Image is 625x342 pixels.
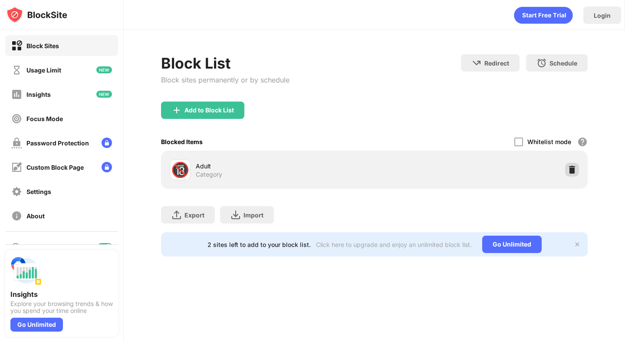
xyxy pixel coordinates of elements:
div: Block sites permanently or by schedule [161,76,289,84]
img: password-protection-off.svg [11,138,22,148]
div: 🔞 [171,161,189,179]
div: Insights [10,290,113,299]
div: Settings [26,188,51,195]
img: focus-off.svg [11,113,22,124]
div: Insights [26,91,51,98]
div: Import [243,211,263,219]
img: block-on.svg [11,40,22,51]
img: lock-menu.svg [102,138,112,148]
div: Go Unlimited [10,318,63,332]
img: blocking-icon.svg [10,242,21,253]
div: Whitelist mode [527,138,571,145]
img: logo-blocksite.svg [6,6,67,23]
div: Password Protection [26,139,89,147]
div: Blocked Items [161,138,203,145]
div: Click here to upgrade and enjoy an unlimited block list. [316,241,472,248]
div: Login [594,12,611,19]
div: Go Unlimited [482,236,542,253]
div: Export [184,211,204,219]
div: Blocking [26,244,50,251]
img: about-off.svg [11,210,22,221]
div: Usage Limit [26,66,61,74]
img: new-icon.svg [96,91,112,98]
div: 2 sites left to add to your block list. [207,241,311,248]
div: Block Sites [26,42,59,49]
img: x-button.svg [574,241,581,248]
div: animation [514,7,573,24]
div: Block List [161,54,289,72]
img: insights-off.svg [11,89,22,100]
div: About [26,212,45,220]
img: new-icon.svg [96,66,112,73]
img: settings-off.svg [11,186,22,197]
div: Add to Block List [184,107,234,114]
div: Focus Mode [26,115,63,122]
div: Category [196,171,222,178]
div: Schedule [549,59,577,67]
div: Redirect [484,59,509,67]
img: customize-block-page-off.svg [11,162,22,173]
img: time-usage-off.svg [11,65,22,76]
img: push-insights.svg [10,255,42,286]
div: Explore your browsing trends & how you spend your time online [10,300,113,314]
img: lock-menu.svg [102,162,112,172]
div: Adult [196,161,374,171]
div: Custom Block Page [26,164,84,171]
